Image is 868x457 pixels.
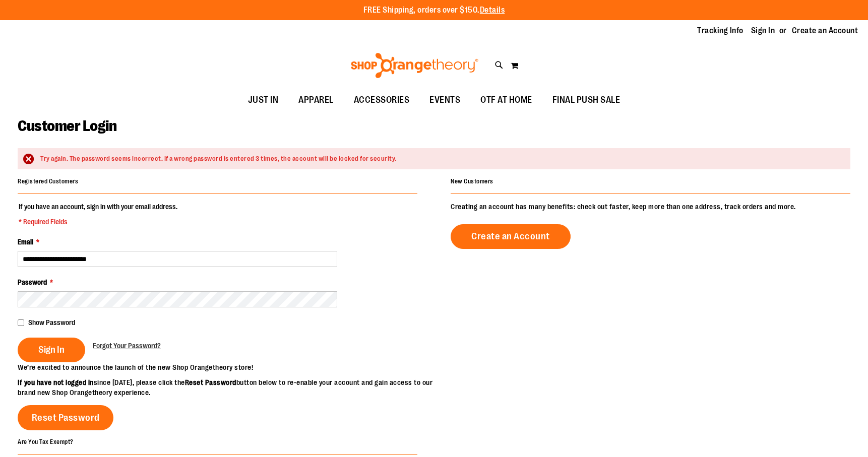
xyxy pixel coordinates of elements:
[248,89,279,111] span: JUST IN
[18,117,116,135] span: Customer Login
[28,318,75,327] span: Show Password
[697,25,743,36] a: Tracking Info
[93,341,161,351] a: Forgot Your Password?
[480,6,505,15] a: Details
[349,53,480,78] img: Shop Orangetheory
[19,217,177,227] span: * Required Fields
[18,378,94,386] strong: If you have not logged in
[480,89,532,111] span: OTF AT HOME
[451,224,571,249] a: Create an Account
[354,89,410,111] span: ACCESSORIES
[32,412,100,423] span: Reset Password
[18,338,85,362] button: Sign In
[18,362,434,372] p: We’re excited to announce the launch of the new Shop Orangetheory store!
[419,89,470,112] a: EVENTS
[18,178,78,185] strong: Registered Customers
[344,89,420,112] a: ACCESSORIES
[93,342,161,350] span: Forgot Your Password?
[451,178,493,185] strong: New Customers
[429,89,460,111] span: EVENTS
[542,89,631,112] a: FINAL PUSH SALE
[238,89,289,112] a: JUST IN
[18,377,434,398] p: since [DATE], please click the button below to re-enable your account and gain access to our bran...
[471,231,550,242] span: Create an Account
[18,438,74,445] strong: Are You Tax Exempt?
[451,202,850,212] p: Creating an account has many benefits: check out faster, keep more than one address, track orders...
[185,378,236,386] strong: Reset Password
[38,344,65,355] span: Sign In
[552,89,621,111] span: FINAL PUSH SALE
[298,89,334,111] span: APPAREL
[288,89,344,112] a: APPAREL
[40,154,840,164] div: Try again. The password seems incorrect. If a wrong password is entered 3 times, the account will...
[792,25,858,36] a: Create an Account
[18,405,113,430] a: Reset Password
[18,202,178,227] legend: If you have an account, sign in with your email address.
[470,89,542,112] a: OTF AT HOME
[751,25,775,36] a: Sign In
[363,5,505,16] p: FREE Shipping, orders over $150.
[18,278,47,286] span: Password
[18,238,33,246] span: Email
